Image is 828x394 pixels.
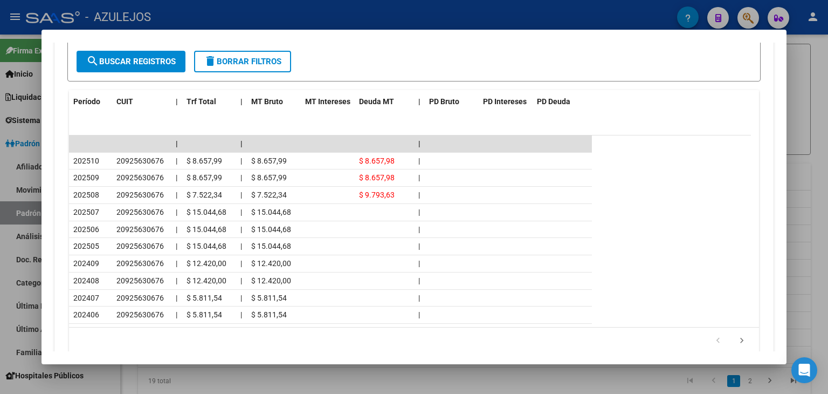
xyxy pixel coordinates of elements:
span: $ 5.811,54 [251,294,287,302]
span: $ 8.657,99 [187,157,222,165]
span: $ 15.044,68 [187,208,226,216]
span: 20925630676 [116,191,164,199]
datatable-header-cell: | [236,90,247,113]
span: | [418,157,420,165]
span: $ 15.044,68 [187,225,226,234]
span: | [176,97,178,106]
span: $ 15.044,68 [251,225,291,234]
span: $ 8.657,99 [251,157,287,165]
span: 20925630676 [116,173,164,182]
span: $ 12.420,00 [187,276,226,285]
span: 202507 [73,208,99,216]
span: $ 12.420,00 [187,259,226,268]
span: | [418,191,420,199]
span: | [240,276,242,285]
datatable-header-cell: Deuda MT [355,90,414,113]
span: 20925630676 [116,294,164,302]
span: | [240,157,242,165]
span: 202509 [73,173,99,182]
span: 20925630676 [116,242,164,250]
datatable-header-cell: MT Intereses [301,90,355,113]
span: 202506 [73,225,99,234]
span: 20925630676 [116,259,164,268]
span: CUIT [116,97,133,106]
span: | [240,259,242,268]
span: | [418,310,420,319]
span: 20925630676 [116,157,164,165]
span: | [176,259,177,268]
span: | [418,173,420,182]
span: $ 12.420,00 [251,259,291,268]
span: | [240,294,242,302]
span: | [418,97,420,106]
datatable-header-cell: | [414,90,425,113]
span: 202409 [73,259,99,268]
span: 20925630676 [116,208,164,216]
datatable-header-cell: | [171,90,182,113]
button: Borrar Filtros [194,51,291,72]
span: | [418,208,420,216]
span: 202510 [73,157,99,165]
span: 202508 [73,191,99,199]
span: | [240,310,242,319]
span: Período [73,97,100,106]
a: go to previous page [708,335,728,347]
span: | [418,276,420,285]
span: $ 8.657,98 [359,173,395,182]
span: | [176,191,177,199]
span: | [418,242,420,250]
span: | [240,97,243,106]
span: 20925630676 [116,225,164,234]
span: | [240,191,242,199]
span: 202407 [73,294,99,302]
span: $ 7.522,34 [251,191,287,199]
span: Trf Total [187,97,216,106]
span: | [240,208,242,216]
span: $ 5.811,54 [187,310,222,319]
span: 20925630676 [116,276,164,285]
span: Buscar Registros [86,57,176,66]
span: $ 15.044,68 [187,242,226,250]
span: $ 8.657,98 [359,157,395,165]
datatable-header-cell: Período [69,90,112,113]
span: $ 8.657,99 [251,173,287,182]
mat-icon: search [86,55,99,67]
span: | [176,225,177,234]
span: 202505 [73,242,99,250]
span: | [176,310,177,319]
span: | [418,259,420,268]
span: $ 5.811,54 [187,294,222,302]
span: | [418,225,420,234]
span: $ 7.522,34 [187,191,222,199]
datatable-header-cell: MT Bruto [247,90,301,113]
span: $ 12.420,00 [251,276,291,285]
span: 202408 [73,276,99,285]
datatable-header-cell: CUIT [112,90,171,113]
button: Buscar Registros [77,51,185,72]
span: | [176,173,177,182]
span: $ 8.657,99 [187,173,222,182]
span: $ 15.044,68 [251,208,291,216]
datatable-header-cell: PD Intereses [479,90,533,113]
span: | [240,139,243,148]
datatable-header-cell: Trf Total [182,90,236,113]
span: | [418,139,420,148]
span: $ 9.793,63 [359,191,395,199]
span: | [176,276,177,285]
span: $ 5.811,54 [251,310,287,319]
span: | [176,294,177,302]
span: | [240,225,242,234]
span: | [176,208,177,216]
span: PD Intereses [483,97,527,106]
span: MT Bruto [251,97,283,106]
span: Deuda MT [359,97,394,106]
a: go to next page [732,335,752,347]
span: | [240,173,242,182]
span: | [418,294,420,302]
datatable-header-cell: PD Deuda [533,90,592,113]
span: PD Deuda [537,97,570,106]
span: PD Bruto [429,97,459,106]
span: | [176,242,177,250]
span: 20925630676 [116,310,164,319]
span: | [240,242,242,250]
